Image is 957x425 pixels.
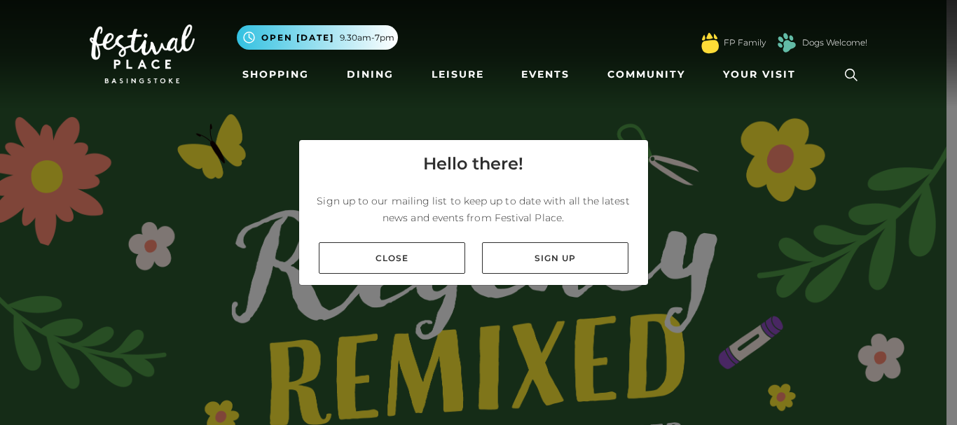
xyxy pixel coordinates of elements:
a: FP Family [724,36,766,49]
button: Open [DATE] 9.30am-7pm [237,25,398,50]
a: Sign up [482,242,628,274]
a: Leisure [426,62,490,88]
img: Festival Place Logo [90,25,195,83]
p: Sign up to our mailing list to keep up to date with all the latest news and events from Festival ... [310,193,637,226]
a: Your Visit [717,62,808,88]
a: Events [516,62,575,88]
a: Shopping [237,62,315,88]
a: Dining [341,62,399,88]
a: Dogs Welcome! [802,36,867,49]
h4: Hello there! [423,151,523,176]
span: Your Visit [723,67,796,82]
span: 9.30am-7pm [340,32,394,44]
span: Open [DATE] [261,32,334,44]
a: Community [602,62,691,88]
a: Close [319,242,465,274]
